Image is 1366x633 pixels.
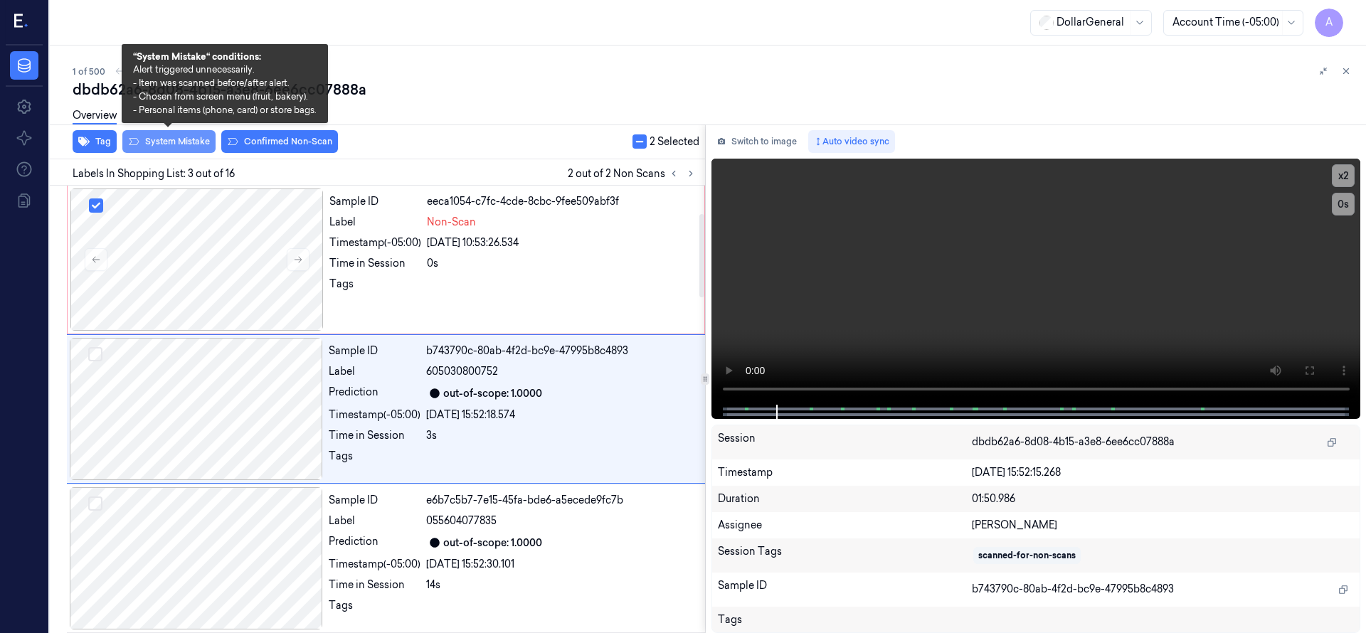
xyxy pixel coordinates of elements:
[426,557,697,572] div: [DATE] 15:52:30.101
[426,408,697,422] div: [DATE] 15:52:18.574
[718,431,973,454] div: Session
[329,344,420,358] div: Sample ID
[329,514,420,528] div: Label
[88,347,102,361] button: Select row
[426,493,697,508] div: e6b7c5b7-7e15-45fa-bde6-a5ecede9fc7b
[443,536,542,550] div: out-of-scope: 1.0000
[426,344,697,358] div: b743790c-80ab-4f2d-bc9e-47995b8c4893
[329,194,421,209] div: Sample ID
[73,166,235,181] span: Labels In Shopping List: 3 out of 16
[329,534,420,551] div: Prediction
[718,465,973,480] div: Timestamp
[329,428,420,443] div: Time in Session
[329,449,420,472] div: Tags
[650,134,699,149] span: 2 Selected
[718,518,973,533] div: Assignee
[329,235,421,250] div: Timestamp (-05:00)
[122,130,216,153] button: System Mistake
[718,578,973,601] div: Sample ID
[329,385,420,402] div: Prediction
[426,364,498,379] span: 605030800752
[73,80,1355,100] div: dbdb62a6-8d08-4b15-a3e8-6ee6cc07888a
[329,557,420,572] div: Timestamp (-05:00)
[972,465,1354,480] div: [DATE] 15:52:15.268
[329,408,420,422] div: Timestamp (-05:00)
[89,198,103,213] button: Select row
[329,364,420,379] div: Label
[426,428,697,443] div: 3s
[88,496,102,511] button: Select row
[427,215,476,230] span: Non-Scan
[329,493,420,508] div: Sample ID
[972,491,1354,506] div: 01:50.986
[972,518,1354,533] div: [PERSON_NAME]
[221,130,338,153] button: Confirmed Non-Scan
[329,578,420,592] div: Time in Session
[972,435,1175,450] span: dbdb62a6-8d08-4b15-a3e8-6ee6cc07888a
[329,215,421,230] div: Label
[73,65,105,78] span: 1 of 500
[1315,9,1343,37] button: A
[427,256,696,271] div: 0s
[329,256,421,271] div: Time in Session
[427,235,696,250] div: [DATE] 10:53:26.534
[1332,193,1355,216] button: 0s
[329,277,421,299] div: Tags
[718,544,973,567] div: Session Tags
[426,514,497,528] span: 055604077835
[427,194,696,209] div: eeca1054-c7fc-4cde-8cbc-9fee509abf3f
[978,549,1076,562] div: scanned-for-non-scans
[329,598,420,621] div: Tags
[443,386,542,401] div: out-of-scope: 1.0000
[426,578,697,592] div: 14s
[718,491,973,506] div: Duration
[73,108,117,124] a: Overview
[808,130,895,153] button: Auto video sync
[73,130,117,153] button: Tag
[1332,164,1355,187] button: x2
[568,165,699,182] span: 2 out of 2 Non Scans
[972,582,1174,597] span: b743790c-80ab-4f2d-bc9e-47995b8c4893
[711,130,803,153] button: Switch to image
